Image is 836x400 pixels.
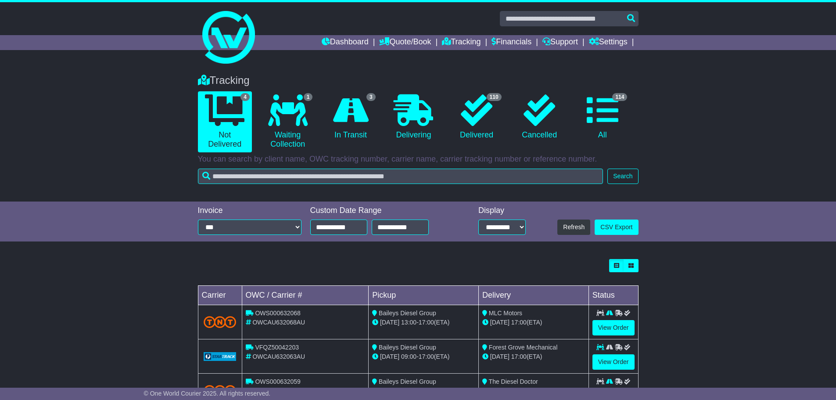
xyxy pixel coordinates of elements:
td: Pickup [369,286,479,305]
span: Forest Grove Mechanical [489,344,557,351]
a: Financials [492,35,531,50]
td: OWC / Carrier # [242,286,369,305]
td: Carrier [198,286,242,305]
img: TNT_Domestic.png [204,316,237,328]
span: The Diesel Doctor [GEOGRAPHIC_DATA] [482,378,546,394]
span: OWS000632068 [255,310,301,317]
a: Support [542,35,578,50]
span: 4 [240,93,250,101]
span: Baileys Diesel Group [379,344,436,351]
div: - (ETA) [372,352,475,361]
span: © One World Courier 2025. All rights reserved. [144,390,271,397]
span: OWCAU632068AU [252,319,305,326]
div: - (ETA) [372,318,475,327]
button: Refresh [557,220,590,235]
a: 114 All [575,91,629,143]
span: MLC Motors [489,310,522,317]
span: Baileys Diesel Group [379,378,436,385]
a: 1 Waiting Collection [261,91,315,152]
span: 17:00 [511,353,527,360]
div: Custom Date Range [310,206,451,216]
div: Invoice [198,206,301,216]
div: - (ETA) [372,386,475,396]
td: Status [588,286,638,305]
span: 110 [487,93,502,101]
a: View Order [592,320,635,335]
span: 114 [612,93,627,101]
button: Search [607,169,638,184]
img: TNT_Domestic.png [204,385,237,397]
a: Delivering [387,91,441,143]
span: 13:00 [401,319,416,326]
span: OWS000632059 [255,378,301,385]
a: 4 Not Delivered [198,91,252,152]
div: Display [478,206,526,216]
span: 17:00 [511,319,527,326]
a: View Order [592,354,635,370]
a: 3 In Transit [323,91,377,143]
div: Tracking [194,74,643,87]
span: Baileys Diesel Group [379,310,436,317]
div: (ETA) [482,352,585,361]
span: 17:00 [419,353,434,360]
span: 3 [366,93,376,101]
a: Quote/Book [379,35,431,50]
span: [DATE] [490,353,509,360]
span: 1 [304,93,313,101]
span: [DATE] [490,319,509,326]
div: (ETA) [482,318,585,327]
span: [DATE] [380,319,399,326]
a: Settings [589,35,628,50]
span: 09:00 [401,353,416,360]
a: Dashboard [322,35,369,50]
p: You can search by client name, OWC tracking number, carrier name, carrier tracking number or refe... [198,155,639,164]
span: OWCAU632063AU [252,353,305,360]
span: VFQZ50042203 [255,344,299,351]
span: [DATE] [380,353,399,360]
a: Tracking [442,35,481,50]
a: CSV Export [595,220,638,235]
a: Cancelled [513,91,567,143]
span: 17:00 [419,319,434,326]
a: 110 Delivered [449,91,503,143]
img: GetCarrierServiceLogo [204,352,237,361]
td: Delivery [478,286,588,305]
